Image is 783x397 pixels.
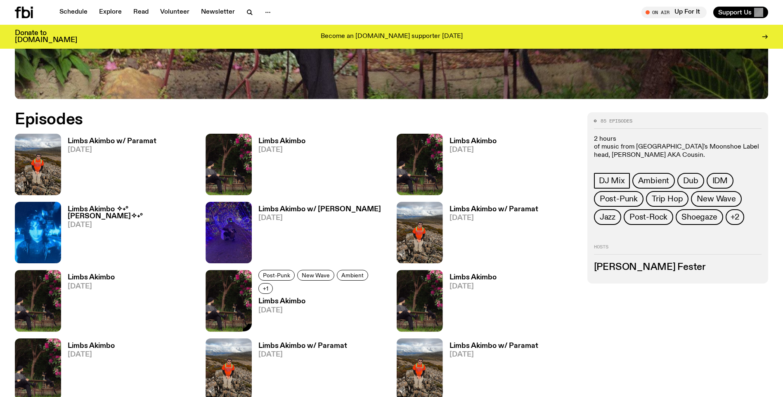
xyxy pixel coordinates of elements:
[677,173,704,189] a: Dub
[252,206,381,263] a: Limbs Akimbo w/ [PERSON_NAME][DATE]
[646,191,688,207] a: Trip Hop
[68,138,156,145] h3: Limbs Akimbo w/ Paramat
[258,206,381,213] h3: Limbs Akimbo w/ [PERSON_NAME]
[712,176,728,185] span: IDM
[449,351,538,358] span: [DATE]
[68,351,115,358] span: [DATE]
[707,173,733,189] a: IDM
[449,274,497,281] h3: Limbs Akimbo
[731,213,740,222] span: +2
[594,191,643,207] a: Post-Punk
[68,147,156,154] span: [DATE]
[443,138,497,195] a: Limbs Akimbo[DATE]
[321,33,463,40] p: Become an [DOMAIN_NAME] supporter [DATE]
[594,209,621,225] a: Jazz
[624,209,673,225] a: Post-Rock
[713,7,768,18] button: Support Us
[258,270,295,281] a: Post-Punk
[681,213,717,222] span: Shoegaze
[599,176,625,185] span: DJ Mix
[54,7,92,18] a: Schedule
[652,194,683,203] span: Trip Hop
[61,206,196,263] a: Limbs Akimbo ✧˖°[PERSON_NAME]✧˖°[DATE]
[206,270,252,331] img: Jackson sits at an outdoor table, legs crossed and gazing at a black and brown dog also sitting a...
[258,307,386,314] span: [DATE]
[155,7,194,18] a: Volunteer
[15,270,61,331] img: Jackson sits at an outdoor table, legs crossed and gazing at a black and brown dog also sitting a...
[68,206,196,220] h3: Limbs Akimbo ✧˖°[PERSON_NAME]✧˖°
[594,245,762,255] h2: Hosts
[449,283,497,290] span: [DATE]
[258,343,347,350] h3: Limbs Akimbo w/ Paramat
[443,274,497,331] a: Limbs Akimbo[DATE]
[297,270,334,281] a: New Wave
[726,209,745,225] button: +2
[397,270,443,331] img: Jackson sits at an outdoor table, legs crossed and gazing at a black and brown dog also sitting a...
[258,147,305,154] span: [DATE]
[449,343,538,350] h3: Limbs Akimbo w/ Paramat
[258,283,273,294] button: +1
[449,206,538,213] h3: Limbs Akimbo w/ Paramat
[337,270,368,281] a: Ambient
[632,173,675,189] a: Ambient
[638,176,669,185] span: Ambient
[196,7,240,18] a: Newsletter
[683,176,698,185] span: Dub
[61,274,115,331] a: Limbs Akimbo[DATE]
[15,112,514,127] h2: Episodes
[68,283,115,290] span: [DATE]
[206,134,252,195] img: Jackson sits at an outdoor table, legs crossed and gazing at a black and brown dog also sitting a...
[397,134,443,195] img: Jackson sits at an outdoor table, legs crossed and gazing at a black and brown dog also sitting a...
[691,191,741,207] a: New Wave
[263,286,268,292] span: +1
[594,263,762,272] h3: [PERSON_NAME] Fester
[449,147,497,154] span: [DATE]
[449,138,497,145] h3: Limbs Akimbo
[128,7,154,18] a: Read
[641,7,707,18] button: On AirUp For It
[258,351,347,358] span: [DATE]
[258,215,381,222] span: [DATE]
[600,194,638,203] span: Post-Punk
[697,194,736,203] span: New Wave
[601,119,632,123] span: 85 episodes
[258,298,386,305] h3: Limbs Akimbo
[258,138,305,145] h3: Limbs Akimbo
[61,138,156,195] a: Limbs Akimbo w/ Paramat[DATE]
[252,138,305,195] a: Limbs Akimbo[DATE]
[341,272,364,279] span: Ambient
[594,173,630,189] a: DJ Mix
[252,298,386,331] a: Limbs Akimbo[DATE]
[629,213,667,222] span: Post-Rock
[68,274,115,281] h3: Limbs Akimbo
[449,215,538,222] span: [DATE]
[443,206,538,263] a: Limbs Akimbo w/ Paramat[DATE]
[15,30,77,44] h3: Donate to [DOMAIN_NAME]
[718,9,752,16] span: Support Us
[600,213,615,222] span: Jazz
[263,272,290,279] span: Post-Punk
[594,135,762,159] p: 2 hours of music from [GEOGRAPHIC_DATA]'s Moonshoe Label head, [PERSON_NAME] AKA Cousin.
[94,7,127,18] a: Explore
[68,343,115,350] h3: Limbs Akimbo
[68,222,196,229] span: [DATE]
[676,209,723,225] a: Shoegaze
[302,272,330,279] span: New Wave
